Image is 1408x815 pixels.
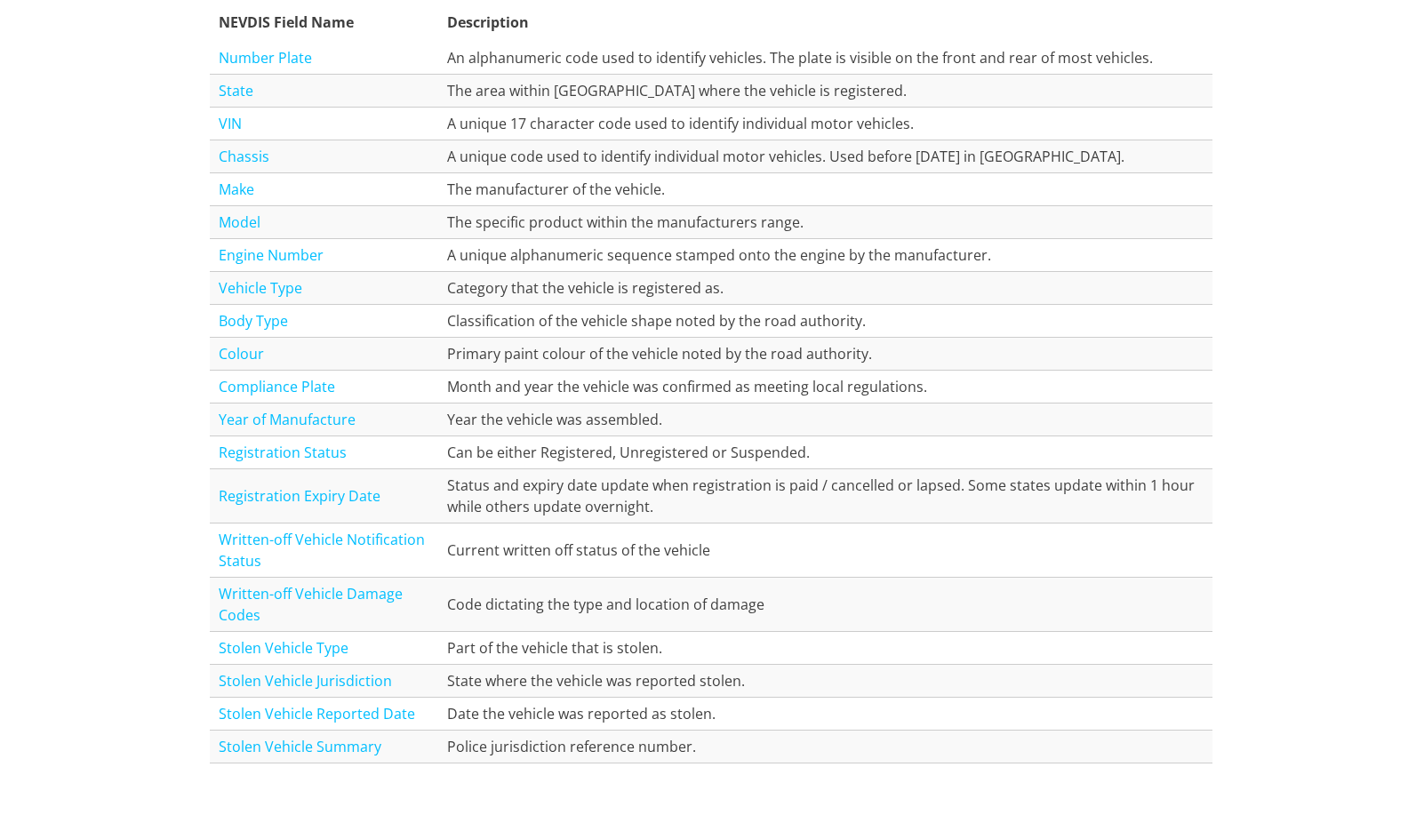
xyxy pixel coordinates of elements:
a: Colour [219,340,264,360]
td: Classification of the vehicle shape noted by the road authority. [438,301,1212,334]
a: Stolen Vehicle Type [219,635,348,654]
td: The area within [GEOGRAPHIC_DATA] where the vehicle is registered. [438,71,1212,104]
td: Month and year the vehicle was confirmed as meeting local regulations. [438,367,1212,400]
td: Police jurisdiction reference number. [438,727,1212,760]
a: Written-off Vehicle Notification Status [219,526,425,567]
td: Part of the vehicle that is stolen. [438,628,1212,661]
td: State where the vehicle was reported stolen. [438,661,1212,694]
a: Chassis [219,143,269,163]
td: An alphanumeric code used to identify vehicles. The plate is visible on the front and rear of mos... [438,38,1212,71]
td: The manufacturer of the vehicle. [438,170,1212,203]
a: Stolen Vehicle Reported Date [219,700,415,720]
td: A unique 17 character code used to identify individual motor vehicles. [438,104,1212,137]
a: Vehicle Type [219,275,302,294]
a: Engine Number [219,242,324,261]
td: Status and expiry date update when registration is paid / cancelled or lapsed. Some states update... [438,466,1212,520]
td: The specific product within the manufacturers range. [438,203,1212,236]
td: A unique alphanumeric sequence stamped onto the engine by the manufacturer. [438,236,1212,268]
a: Stolen Vehicle Summary [219,733,381,753]
a: Year of Manufacture [219,406,356,426]
a: VIN [219,110,242,130]
a: Compliance Plate [219,373,335,393]
td: A unique code used to identify individual motor vehicles. Used before [DATE] in [GEOGRAPHIC_DATA]. [438,137,1212,170]
td: Code dictating the type and location of damage [438,574,1212,628]
a: Registration Expiry Date [219,483,380,502]
td: Year the vehicle was assembled. [438,400,1212,433]
td: Current written off status of the vehicle [438,520,1212,574]
a: Model [219,209,260,228]
a: State [219,77,253,97]
a: Written-off Vehicle Damage Codes [219,580,403,621]
td: Category that the vehicle is registered as. [438,268,1212,301]
a: Registration Status [219,439,347,459]
a: Body Type [219,308,288,327]
td: Can be either Registered, Unregistered or Suspended. [438,433,1212,466]
a: Make [219,176,254,196]
td: Date the vehicle was reported as stolen. [438,694,1212,727]
td: Primary paint colour of the vehicle noted by the road authority. [438,334,1212,367]
a: Number Plate [219,44,312,64]
a: Stolen Vehicle Jurisdiction [219,667,392,687]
